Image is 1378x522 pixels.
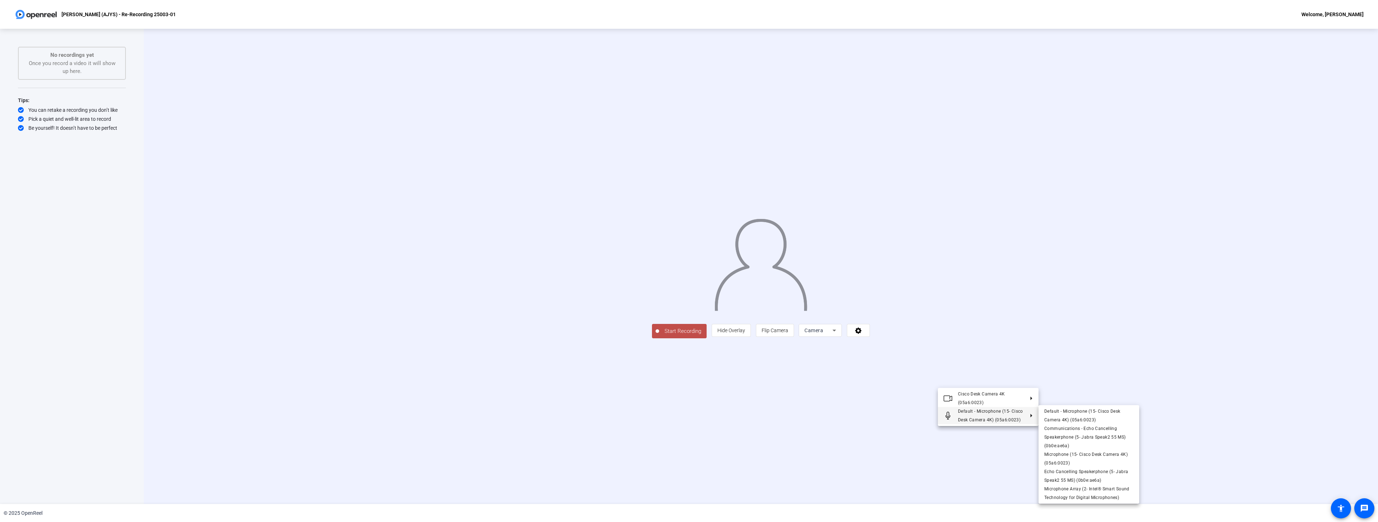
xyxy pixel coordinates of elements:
span: Echo Cancelling Speakerphone (5- Jabra Speak2 55 MS) (0b0e:ae6a) [1044,469,1128,483]
span: Communications - Echo Cancelling Speakerphone (5- Jabra Speak2 55 MS) (0b0e:ae6a) [1044,426,1126,448]
span: Cisco Desk Camera 4K (05a6:0023) [958,391,1005,405]
span: Default - Microphone (15- Cisco Desk Camera 4K) (05a6:0023) [958,409,1023,422]
mat-icon: Microphone [944,411,952,420]
span: Microphone (15- Cisco Desk Camera 4K) (05a6:0023) [1044,452,1128,466]
mat-icon: Video camera [944,394,952,403]
span: Default - Microphone (15- Cisco Desk Camera 4K) (05a6:0023) [1044,409,1121,422]
span: Microphone Array (2- Intel® Smart Sound Technology for Digital Microphones) [1044,486,1130,500]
